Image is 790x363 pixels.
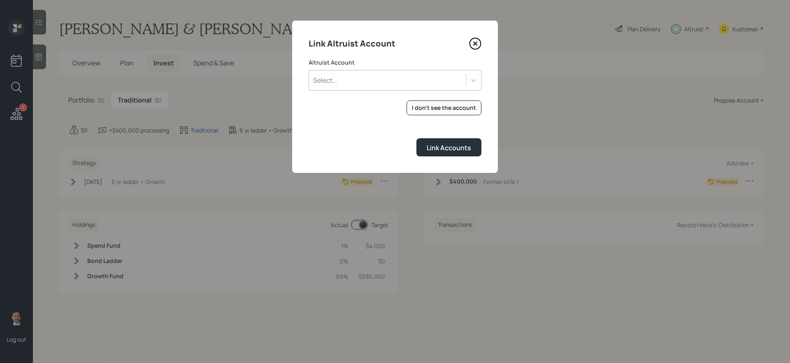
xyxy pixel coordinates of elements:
[309,37,395,50] h4: Link Altruist Account
[427,143,471,152] div: Link Accounts
[309,58,481,67] label: Altruist Account
[412,104,476,112] div: I don't see the account
[416,138,481,156] button: Link Accounts
[313,76,337,85] div: Select...
[407,100,481,116] button: I don't see the account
